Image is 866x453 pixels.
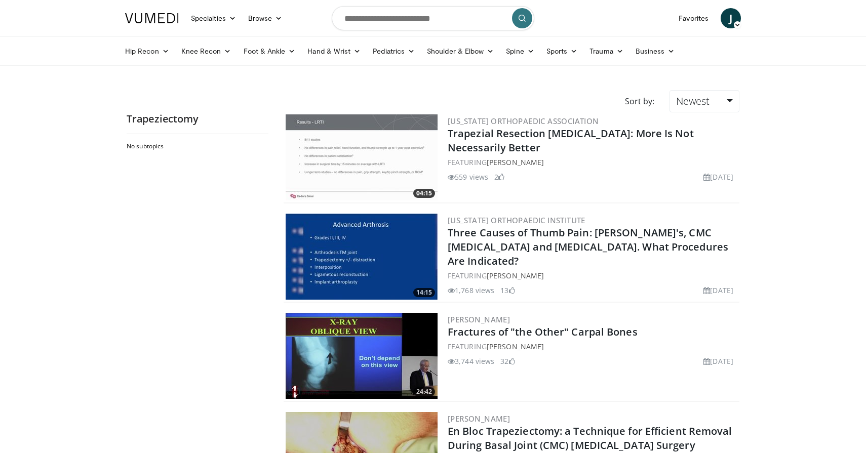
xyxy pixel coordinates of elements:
[448,215,585,225] a: [US_STATE] Orthopaedic Institute
[448,116,599,126] a: [US_STATE] Orthopaedic Association
[670,90,739,112] a: Newest
[175,41,238,61] a: Knee Recon
[583,41,629,61] a: Trauma
[367,41,421,61] a: Pediatrics
[242,8,289,28] a: Browse
[301,41,367,61] a: Hand & Wrist
[500,41,540,61] a: Spine
[125,13,179,23] img: VuMedi Logo
[448,356,494,366] li: 3,744 views
[448,414,510,424] a: [PERSON_NAME]
[127,142,266,150] h2: No subtopics
[286,214,438,300] a: 14:15
[617,90,662,112] div: Sort by:
[286,214,438,300] img: f07c5381-ed0e-4ba3-b020-483178c8db82.300x170_q85_crop-smart_upscale.jpg
[494,172,504,182] li: 2
[238,41,302,61] a: Foot & Ankle
[413,189,435,198] span: 04:15
[673,8,715,28] a: Favorites
[487,342,544,351] a: [PERSON_NAME]
[119,41,175,61] a: Hip Recon
[332,6,534,30] input: Search topics, interventions
[540,41,584,61] a: Sports
[487,157,544,167] a: [PERSON_NAME]
[413,288,435,297] span: 14:15
[185,8,242,28] a: Specialties
[286,313,438,399] a: 24:42
[413,387,435,396] span: 24:42
[421,41,500,61] a: Shoulder & Elbow
[500,285,515,296] li: 13
[448,127,694,154] a: Trapezial Resection [MEDICAL_DATA]: More Is Not Necessarily Better
[448,285,494,296] li: 1,768 views
[448,341,737,352] div: FEATURING
[286,114,438,200] img: 73342c5c-0826-4978-82ea-e0a27dd6059f.300x170_q85_crop-smart_upscale.jpg
[448,172,488,182] li: 559 views
[448,157,737,168] div: FEATURING
[448,270,737,281] div: FEATURING
[721,8,741,28] a: J
[286,313,438,399] img: 09e868cb-fe32-49e2-90a1-f0e069513119.300x170_q85_crop-smart_upscale.jpg
[500,356,515,366] li: 32
[676,94,710,108] span: Newest
[127,112,268,126] h2: Trapeziectomy
[286,114,438,200] a: 04:15
[448,226,728,268] a: Three Causes of Thumb Pain: [PERSON_NAME]'s, CMC [MEDICAL_DATA] and [MEDICAL_DATA]. What Procedur...
[703,356,733,366] li: [DATE]
[448,314,510,324] a: [PERSON_NAME]
[448,325,638,339] a: Fractures of "the Other" Carpal Bones
[629,41,681,61] a: Business
[703,172,733,182] li: [DATE]
[703,285,733,296] li: [DATE]
[487,271,544,280] a: [PERSON_NAME]
[448,424,732,452] a: En Bloc Trapeziectomy: a Technique for Efficient Removal During Basal Joint (CMC) [MEDICAL_DATA] ...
